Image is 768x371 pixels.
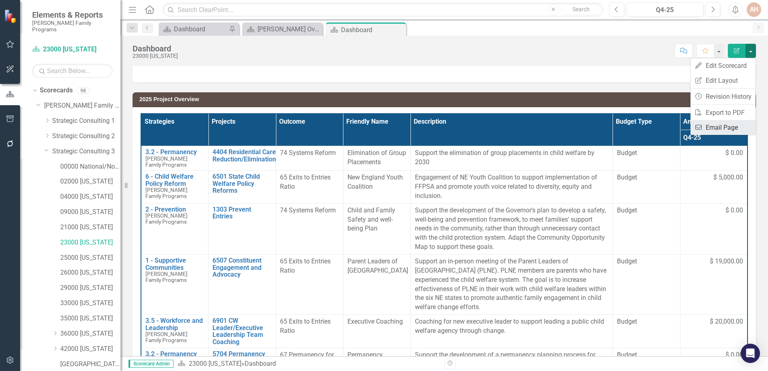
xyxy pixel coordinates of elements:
p: Support an in-person meeting of the Parent Leaders of [GEOGRAPHIC_DATA] (PLNE). PLNE members are ... [415,257,609,312]
td: Double-Click to Edit [680,315,748,348]
span: Executive Coaching [347,318,403,325]
td: Double-Click to Edit [680,171,748,204]
a: 23000 [US_STATE] [32,45,112,54]
input: Search ClearPoint... [163,3,603,17]
div: 23000 [US_STATE] [133,53,178,59]
td: Double-Click to Edit [411,255,613,315]
button: Q4-25 [627,2,703,17]
span: [PERSON_NAME] Family Programs [145,187,188,199]
a: 6 - Child Welfare Policy Reform [145,173,204,187]
td: Double-Click to Edit [343,255,411,315]
span: Child and Family Safety and well-being Plan [347,206,395,232]
td: Double-Click to Edit [276,146,343,171]
span: $ 19,000.00 [710,257,743,266]
span: [PERSON_NAME] Family Programs [145,271,188,283]
p: Support the elimination of group placements in child welfare by 2030 [415,149,609,167]
a: Scorecards [40,86,73,95]
span: $ 0.00 [725,206,743,215]
a: 3.5 - Workforce and Leadership [145,317,204,331]
span: Budget [617,317,676,326]
a: 42000 [US_STATE] [60,344,121,354]
td: Double-Click to Edit Right Click for Context Menu [141,146,208,171]
a: Strategic Consulting 3 [52,147,121,156]
td: Double-Click to Edit [613,255,680,315]
div: 98 [77,87,90,94]
button: Search [561,4,601,15]
a: 1303 Prevent Entries [212,206,272,220]
td: Double-Click to Edit [343,315,411,348]
small: [PERSON_NAME] Family Programs [32,20,112,33]
td: Double-Click to Edit [680,203,748,254]
p: Engagement of NE Youth Coalition to support implementation of FFPSA and promote youth voice relat... [415,173,609,201]
a: 36000 [US_STATE] [60,329,121,338]
h3: 2025 Project Overview [139,96,752,102]
span: $ 0.00 [725,149,743,158]
span: Budget [617,206,676,215]
td: Double-Click to Edit [411,171,613,204]
a: 21000 [US_STATE] [60,223,121,232]
td: Double-Click to Edit [276,255,343,315]
td: Double-Click to Edit [276,315,343,348]
td: Double-Click to Edit [613,146,680,171]
span: Parent Leaders of [GEOGRAPHIC_DATA] [347,257,408,274]
button: AH [747,2,761,17]
div: Dashboard [133,44,178,53]
td: Double-Click to Edit [343,146,411,171]
a: [PERSON_NAME] Family Programs [44,101,121,110]
a: 3.2 - Permanency [145,149,204,156]
a: [PERSON_NAME] Overview [244,24,321,34]
td: Double-Click to Edit [613,203,680,254]
a: 2 - Prevention [145,206,204,213]
a: Edit Scorecard [690,58,756,73]
span: Search [572,6,590,12]
td: Double-Click to Edit [276,171,343,204]
td: Double-Click to Edit Right Click for Context Menu [208,171,276,204]
a: 09000 [US_STATE] [60,208,121,217]
a: Dashboard [161,24,227,34]
span: Budget [617,173,676,182]
span: [PERSON_NAME] Family Programs [145,331,188,343]
span: Elimination of Group Placements [347,149,406,166]
td: Double-Click to Edit Right Click for Context Menu [208,146,276,171]
td: Double-Click to Edit [411,203,613,254]
div: Open Intercom Messenger [741,344,760,363]
td: Double-Click to Edit [411,146,613,171]
td: Double-Click to Edit Right Click for Context Menu [141,315,208,348]
img: ClearPoint Strategy [4,9,18,23]
span: $ 5,000.00 [713,173,743,182]
div: Dashboard [245,360,276,367]
td: Double-Click to Edit Right Click for Context Menu [208,203,276,254]
div: Dashboard [341,25,404,35]
a: 02000 [US_STATE] [60,177,121,186]
a: Export to PDF [690,105,756,120]
a: 35000 [US_STATE] [60,314,121,323]
span: 65 Exits to Entries Ratio [280,173,331,190]
td: Double-Click to Edit [613,315,680,348]
td: Double-Click to Edit Right Click for Context Menu [141,171,208,204]
p: Support the development of the Governor's plan to develop a safety, well-being and prevention fra... [415,206,609,252]
a: 29000 [US_STATE] [60,283,121,293]
div: Dashboard [174,24,227,34]
a: 3.2 - Permanency [145,351,204,358]
a: 23000 [US_STATE] [189,360,241,367]
td: Double-Click to Edit [343,203,411,254]
td: Double-Click to Edit [411,315,613,348]
a: 6501 State Child Welfare Policy Reforms [212,173,272,194]
a: 6507 Constituent Engagement and Advocacy [212,257,272,278]
span: $ 0.00 [725,351,743,360]
a: 00000 National/No Jurisdiction (SC3) [60,162,121,171]
td: Double-Click to Edit Right Click for Context Menu [141,255,208,315]
span: 74 Systems Reform [280,149,336,157]
td: Double-Click to Edit [680,255,748,315]
a: 6901 CW Leader/Executive Leadership Team Coaching [212,317,272,345]
td: Double-Click to Edit [343,171,411,204]
a: 23000 [US_STATE] [60,238,121,247]
a: [GEOGRAPHIC_DATA][US_STATE] [60,360,121,369]
span: 74 Systems Reform [280,206,336,214]
a: 26000 [US_STATE] [60,268,121,277]
td: Double-Click to Edit Right Click for Context Menu [141,203,208,254]
td: Double-Click to Edit [276,203,343,254]
span: $ 20,000.00 [710,317,743,326]
a: Email Page [690,120,756,135]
